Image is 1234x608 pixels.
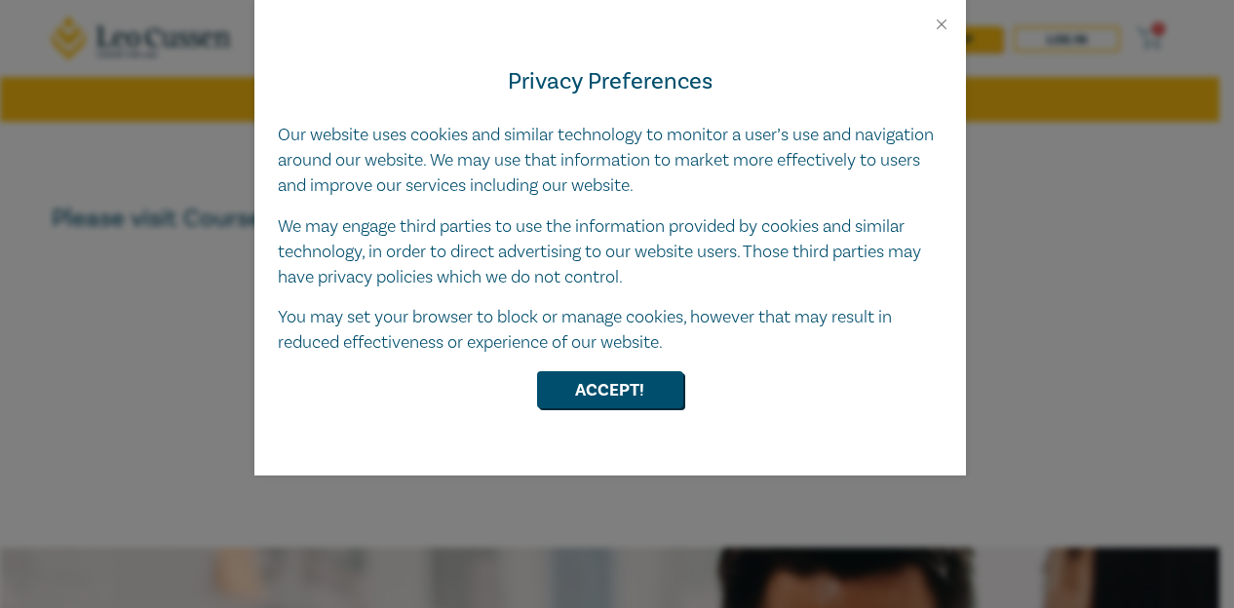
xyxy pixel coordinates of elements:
[278,64,943,99] h4: Privacy Preferences
[278,123,943,199] p: Our website uses cookies and similar technology to monitor a user’s use and navigation around our...
[537,371,683,408] button: Accept!
[278,305,943,356] p: You may set your browser to block or manage cookies, however that may result in reduced effective...
[278,214,943,290] p: We may engage third parties to use the information provided by cookies and similar technology, in...
[933,16,950,33] button: Close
